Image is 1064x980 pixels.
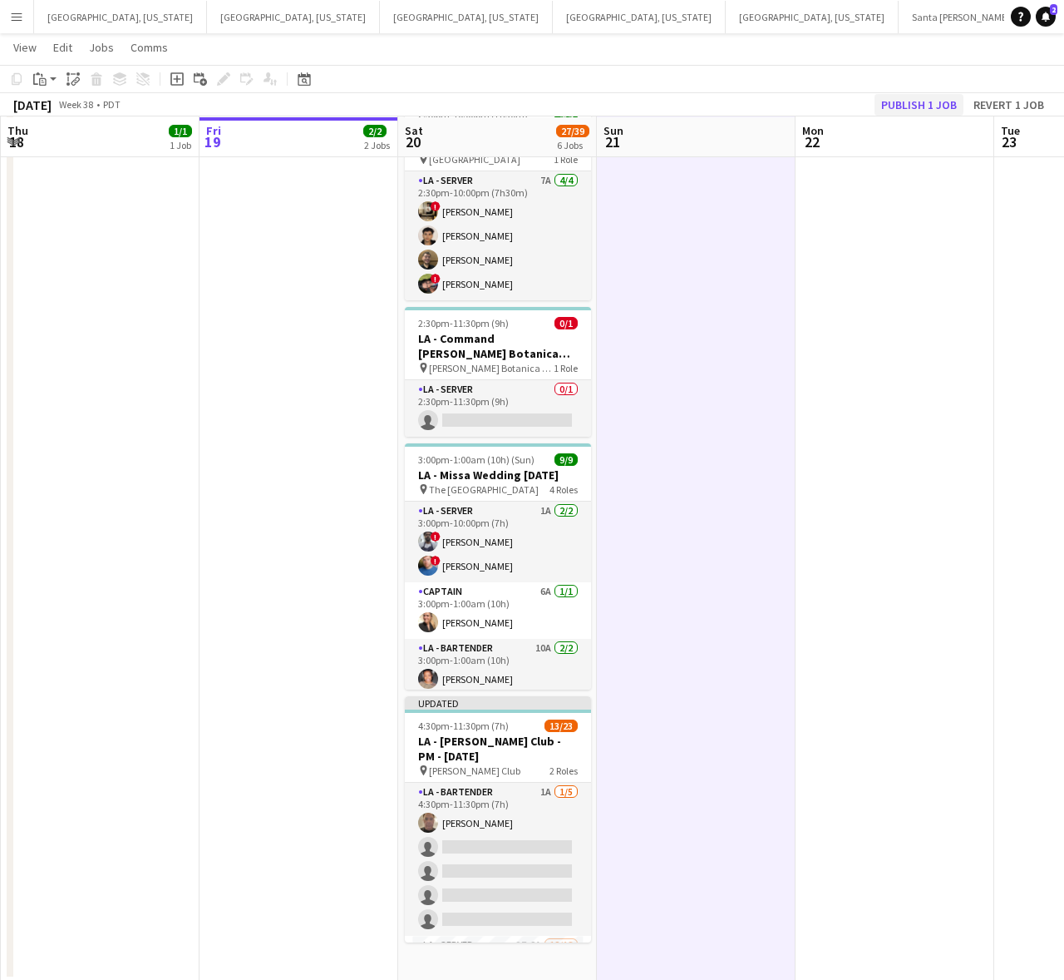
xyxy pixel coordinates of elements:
span: ! [431,201,441,211]
div: 2 Jobs [364,139,390,151]
h3: LA - Missa Wedding [DATE] [405,468,591,483]
span: Week 38 [55,98,96,111]
span: Edit [53,40,72,55]
app-card-role: LA - Bartender1A1/54:30pm-11:30pm (7h)[PERSON_NAME] [405,783,591,936]
a: Comms [124,37,175,58]
a: 2 [1036,7,1056,27]
app-job-card: 2:30pm-11:30pm (9h)0/1LA - Command [PERSON_NAME] Botanica [DATE] [PERSON_NAME] Botanica Garden1 R... [405,307,591,437]
app-card-role: LA - Server1A2/23:00pm-10:00pm (7h)![PERSON_NAME]![PERSON_NAME] [405,502,591,582]
button: [GEOGRAPHIC_DATA], [US_STATE] [553,1,726,33]
span: [GEOGRAPHIC_DATA] [429,153,520,166]
span: [PERSON_NAME] Botanica Garden [429,362,554,374]
span: Sat [405,123,423,138]
a: View [7,37,43,58]
span: 2 Roles [549,765,578,777]
app-card-role: LA - Server7A4/42:30pm-10:00pm (7h30m)![PERSON_NAME][PERSON_NAME][PERSON_NAME]![PERSON_NAME] [405,171,591,300]
app-job-card: 2:30pm-10:00pm (7h30m)4/4LA - [PERSON_NAME] Wedding [DATE] [GEOGRAPHIC_DATA]1 RoleLA - Server7A4/... [405,98,591,300]
span: 1/1 [169,125,192,137]
span: ! [431,556,441,566]
div: 1 Job [170,139,191,151]
span: 3:00pm-1:00am (10h) (Sun) [418,453,534,466]
span: [PERSON_NAME] Club [429,765,520,777]
span: 9/9 [554,453,578,466]
app-card-role: LA - Bartender10A2/23:00pm-1:00am (10h)[PERSON_NAME] [405,639,591,720]
span: Sun [603,123,623,138]
div: PDT [103,98,121,111]
span: Mon [802,123,824,138]
div: [DATE] [13,97,52,113]
h3: LA - [PERSON_NAME] Club - PM - [DATE] [405,734,591,764]
span: View [13,40,37,55]
app-job-card: 3:00pm-1:00am (10h) (Sun)9/9LA - Missa Wedding [DATE] The [GEOGRAPHIC_DATA]4 RolesLA - Server1A2/... [405,443,591,690]
span: 2/2 [363,125,387,137]
div: Updated [405,696,591,710]
span: Tue [1001,123,1020,138]
span: 2:30pm-11:30pm (9h) [418,317,509,329]
span: Fri [206,123,221,138]
span: Comms [131,40,168,55]
span: 2 [1050,4,1057,15]
span: 27/39 [556,125,589,137]
span: 1 Role [554,153,578,166]
span: 21 [601,132,623,151]
span: The [GEOGRAPHIC_DATA] [429,483,539,496]
span: ! [431,274,441,284]
span: 23 [998,132,1020,151]
span: 4:30pm-11:30pm (7h) [418,720,509,732]
span: 1 Role [554,362,578,374]
app-card-role: Captain6A1/13:00pm-1:00am (10h)[PERSON_NAME] [405,582,591,639]
button: [GEOGRAPHIC_DATA], [US_STATE] [380,1,553,33]
button: [GEOGRAPHIC_DATA], [US_STATE] [34,1,207,33]
span: 22 [800,132,824,151]
span: 4 Roles [549,483,578,496]
button: [GEOGRAPHIC_DATA], [US_STATE] [207,1,380,33]
span: Jobs [89,40,114,55]
button: Revert 1 job [967,94,1051,116]
button: Publish 1 job [874,94,963,116]
span: ! [431,532,441,542]
app-job-card: Updated4:30pm-11:30pm (7h)13/23LA - [PERSON_NAME] Club - PM - [DATE] [PERSON_NAME] Club2 RolesLA ... [405,696,591,943]
span: 0/1 [554,317,578,329]
span: 19 [204,132,221,151]
span: 18 [5,132,28,151]
h3: LA - Command [PERSON_NAME] Botanica [DATE] [405,331,591,361]
app-card-role: LA - Server0/12:30pm-11:30pm (9h) [405,380,591,437]
span: Thu [7,123,28,138]
div: 6 Jobs [557,139,589,151]
a: Edit [47,37,79,58]
button: [GEOGRAPHIC_DATA], [US_STATE] [726,1,899,33]
button: Santa [PERSON_NAME] [899,1,1024,33]
a: Jobs [82,37,121,58]
span: 13/23 [544,720,578,732]
span: 20 [402,132,423,151]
